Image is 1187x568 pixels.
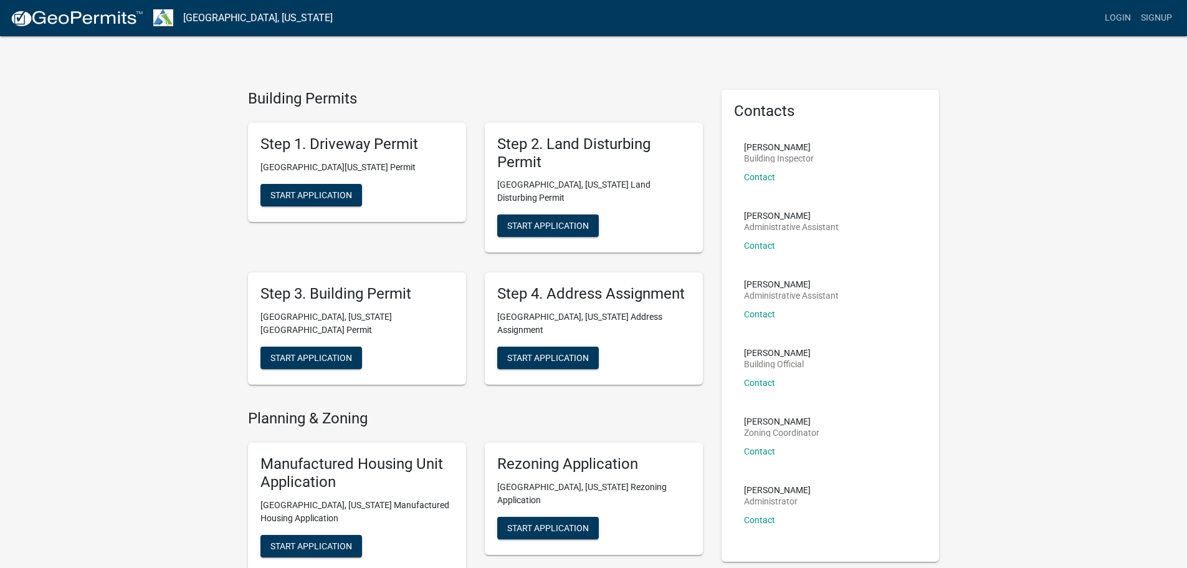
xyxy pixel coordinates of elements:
span: Start Application [507,353,589,363]
a: Contact [744,515,775,525]
h5: Step 1. Driveway Permit [260,135,454,153]
p: [PERSON_NAME] [744,211,839,220]
button: Start Application [497,517,599,539]
p: [PERSON_NAME] [744,417,819,426]
h5: Rezoning Application [497,455,690,473]
a: Contact [744,446,775,456]
p: [PERSON_NAME] [744,486,811,494]
a: Contact [744,241,775,251]
button: Start Application [260,347,362,369]
h4: Planning & Zoning [248,410,703,428]
button: Start Application [497,214,599,237]
a: Signup [1136,6,1177,30]
p: [GEOGRAPHIC_DATA], [US_STATE] Rezoning Application [497,481,690,507]
p: [PERSON_NAME] [744,280,839,289]
a: Contact [744,172,775,182]
a: Login [1100,6,1136,30]
h5: Contacts [734,102,927,120]
span: Start Application [270,353,352,363]
button: Start Application [260,535,362,557]
p: Administrative Assistant [744,291,839,300]
span: Start Application [270,190,352,200]
a: [GEOGRAPHIC_DATA], [US_STATE] [183,7,333,29]
p: [GEOGRAPHIC_DATA], [US_STATE][GEOGRAPHIC_DATA] Permit [260,310,454,337]
h5: Step 3. Building Permit [260,285,454,303]
p: Building Inspector [744,154,814,163]
a: Contact [744,309,775,319]
p: Zoning Coordinator [744,428,819,437]
p: [GEOGRAPHIC_DATA][US_STATE] Permit [260,161,454,174]
img: Troup County, Georgia [153,9,173,26]
p: [GEOGRAPHIC_DATA], [US_STATE] Manufactured Housing Application [260,499,454,525]
button: Start Application [260,184,362,206]
p: [GEOGRAPHIC_DATA], [US_STATE] Address Assignment [497,310,690,337]
h5: Manufactured Housing Unit Application [260,455,454,491]
span: Start Application [507,221,589,231]
h4: Building Permits [248,90,703,108]
p: Administrative Assistant [744,223,839,231]
h5: Step 2. Land Disturbing Permit [497,135,690,171]
p: [GEOGRAPHIC_DATA], [US_STATE] Land Disturbing Permit [497,178,690,205]
span: Start Application [507,522,589,532]
a: Contact [744,378,775,388]
button: Start Application [497,347,599,369]
p: [PERSON_NAME] [744,143,814,152]
p: Building Official [744,360,811,368]
p: [PERSON_NAME] [744,349,811,357]
p: Administrator [744,497,811,506]
span: Start Application [270,541,352,551]
h5: Step 4. Address Assignment [497,285,690,303]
